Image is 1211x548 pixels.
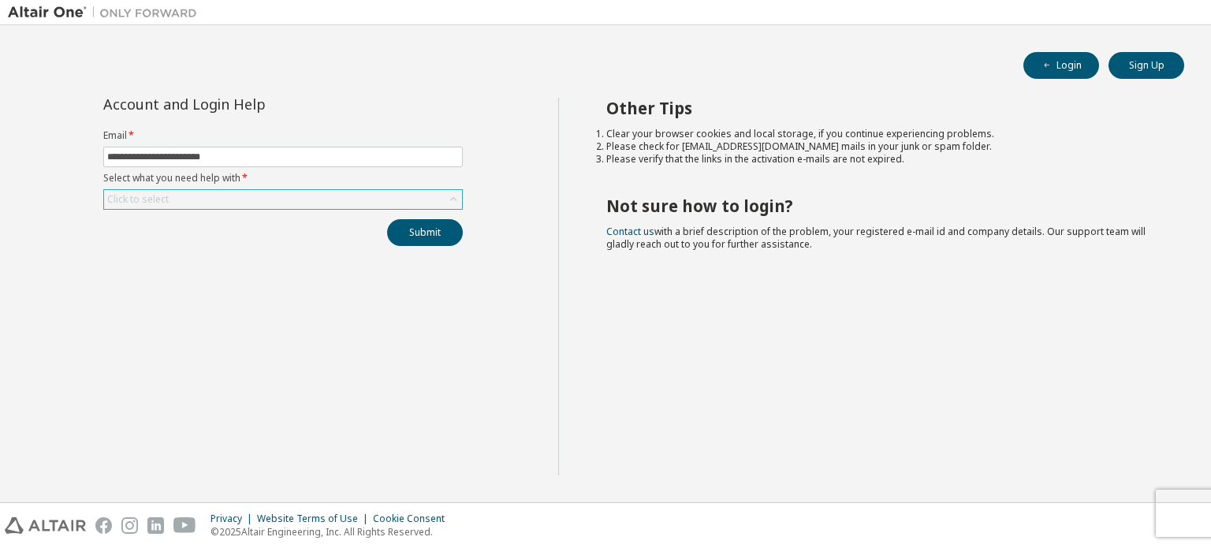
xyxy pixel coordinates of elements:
[606,98,1157,118] h2: Other Tips
[103,98,391,110] div: Account and Login Help
[373,513,454,525] div: Cookie Consent
[121,517,138,534] img: instagram.svg
[606,225,1146,251] span: with a brief description of the problem, your registered e-mail id and company details. Our suppo...
[8,5,205,21] img: Altair One
[103,129,463,142] label: Email
[606,196,1157,216] h2: Not sure how to login?
[606,225,654,238] a: Contact us
[606,140,1157,153] li: Please check for [EMAIL_ADDRESS][DOMAIN_NAME] mails in your junk or spam folder.
[257,513,373,525] div: Website Terms of Use
[606,153,1157,166] li: Please verify that the links in the activation e-mails are not expired.
[211,525,454,539] p: © 2025 Altair Engineering, Inc. All Rights Reserved.
[173,517,196,534] img: youtube.svg
[104,190,462,209] div: Click to select
[1023,52,1099,79] button: Login
[95,517,112,534] img: facebook.svg
[387,219,463,246] button: Submit
[107,193,169,206] div: Click to select
[211,513,257,525] div: Privacy
[1109,52,1184,79] button: Sign Up
[147,517,164,534] img: linkedin.svg
[103,172,463,185] label: Select what you need help with
[606,128,1157,140] li: Clear your browser cookies and local storage, if you continue experiencing problems.
[5,517,86,534] img: altair_logo.svg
